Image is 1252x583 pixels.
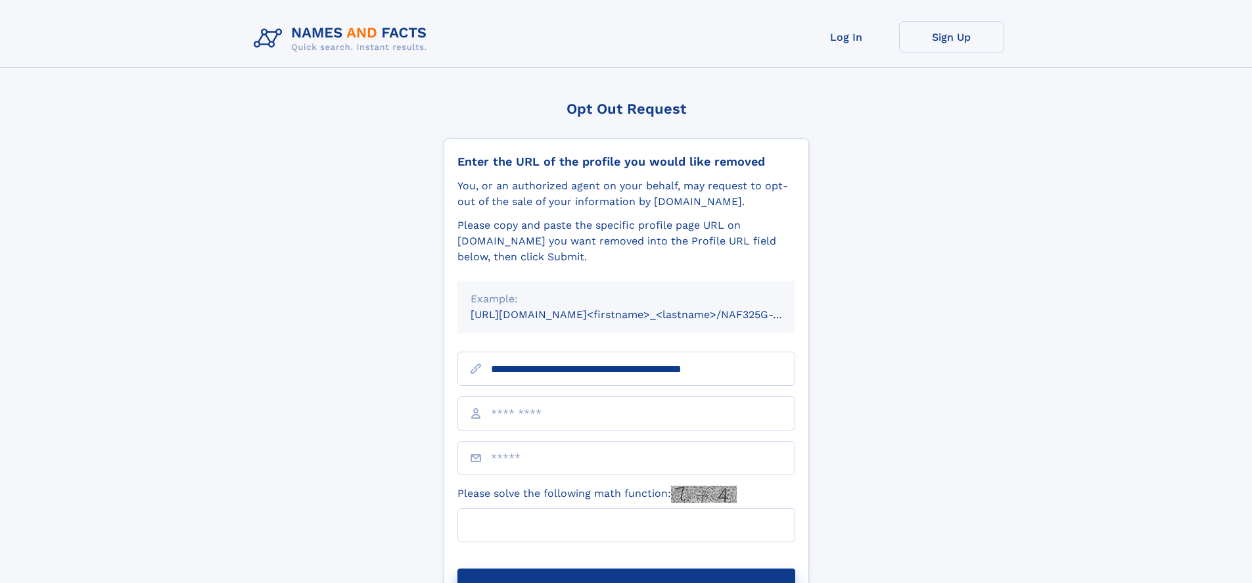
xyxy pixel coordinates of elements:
div: Opt Out Request [444,101,809,117]
a: Sign Up [899,21,1004,53]
div: Please copy and paste the specific profile page URL on [DOMAIN_NAME] you want removed into the Pr... [457,218,795,265]
div: Example: [471,291,782,307]
div: You, or an authorized agent on your behalf, may request to opt-out of the sale of your informatio... [457,178,795,210]
a: Log In [794,21,899,53]
img: Logo Names and Facts [248,21,438,57]
small: [URL][DOMAIN_NAME]<firstname>_<lastname>/NAF325G-xxxxxxxx [471,308,820,321]
label: Please solve the following math function: [457,486,737,503]
div: Enter the URL of the profile you would like removed [457,154,795,169]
